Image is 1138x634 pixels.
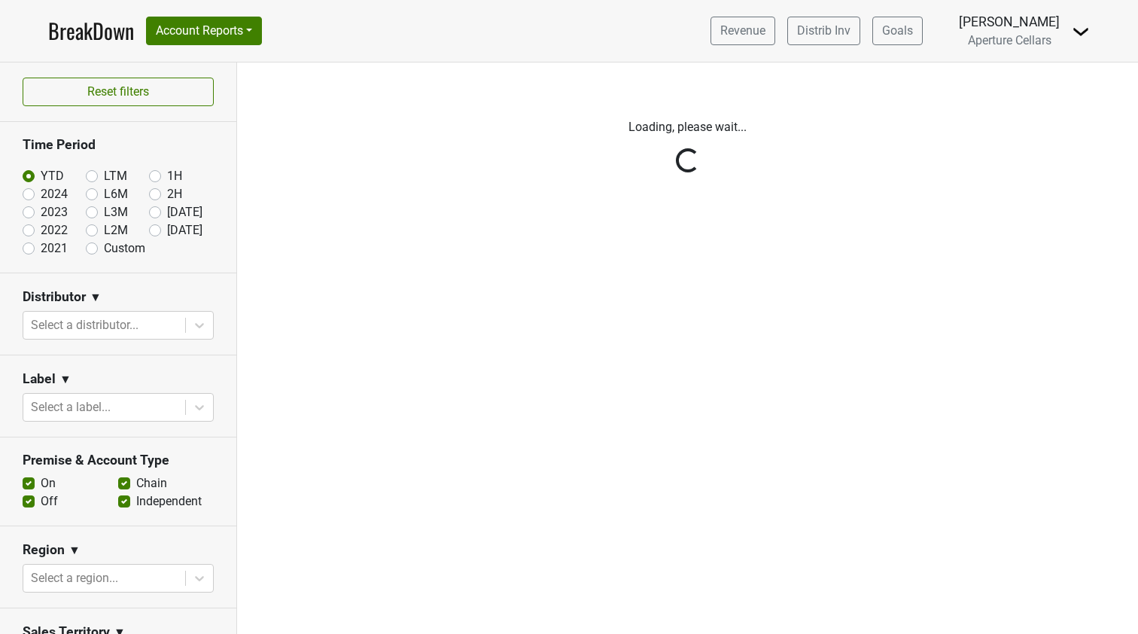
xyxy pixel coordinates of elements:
a: BreakDown [48,15,134,47]
button: Account Reports [146,17,262,45]
a: Goals [872,17,923,45]
p: Loading, please wait... [270,118,1106,136]
div: [PERSON_NAME] [959,12,1060,32]
span: Aperture Cellars [968,33,1051,47]
img: Dropdown Menu [1072,23,1090,41]
a: Distrib Inv [787,17,860,45]
a: Revenue [710,17,775,45]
